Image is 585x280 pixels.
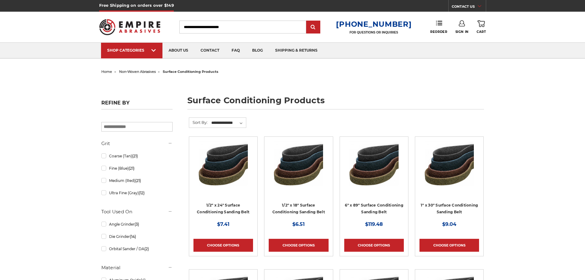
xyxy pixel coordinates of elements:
select: Sort By: [210,118,246,128]
img: Surface Conditioning Sanding Belts [274,141,323,190]
a: blog [246,43,269,58]
div: SHOP CATEGORIES [107,48,156,53]
span: $9.04 [442,221,456,227]
a: Die Grinder [101,231,173,242]
span: surface conditioning products [163,69,218,74]
a: [PHONE_NUMBER] [336,20,411,29]
img: 1"x30" Surface Conditioning Sanding Belts [425,141,474,190]
a: 6" x 89" Surface Conditioning Sanding Belt [345,203,403,215]
h5: Material [101,264,173,271]
a: 1"x30" Surface Conditioning Sanding Belts [419,141,479,201]
a: 1" x 30" Surface Conditioning Sanding Belt [421,203,478,215]
h5: Tool Used On [101,208,173,215]
a: faq [225,43,246,58]
a: Fine (Blue) [101,163,173,174]
a: CONTACT US [452,3,486,12]
span: (2) [144,246,149,251]
span: (21) [129,166,135,171]
a: about us [162,43,194,58]
span: Reorder [430,30,447,34]
a: Choose Options [419,239,479,252]
img: Surface Conditioning Sanding Belts [199,141,248,190]
img: Empire Abrasives [99,15,161,39]
a: Reorder [430,20,447,34]
span: $7.41 [217,221,229,227]
a: 1/2" x 24" Surface Conditioning Sanding Belt [197,203,249,215]
span: (21) [132,154,138,158]
a: Cart [477,20,486,34]
p: FOR QUESTIONS OR INQUIRIES [336,30,411,34]
a: Medium (Red) [101,175,173,186]
a: Choose Options [193,239,253,252]
img: 6"x89" Surface Conditioning Sanding Belts [349,141,399,190]
h5: Grit [101,140,173,147]
a: Surface Conditioning Sanding Belts [269,141,328,201]
a: Angle Grinder [101,219,173,230]
label: Sort By: [189,118,208,127]
span: $119.48 [365,221,383,227]
span: (3) [135,222,139,227]
a: Choose Options [344,239,404,252]
span: (14) [130,234,136,239]
a: non-woven abrasives [119,69,156,74]
a: 6"x89" Surface Conditioning Sanding Belts [344,141,404,201]
span: Sign In [455,30,469,34]
a: home [101,69,112,74]
a: contact [194,43,225,58]
h1: surface conditioning products [187,96,484,109]
a: Surface Conditioning Sanding Belts [193,141,253,201]
span: Cart [477,30,486,34]
a: Coarse (Tan) [101,151,173,161]
a: Choose Options [269,239,328,252]
h5: Refine by [101,100,173,109]
input: Submit [307,21,319,34]
span: (12) [139,191,145,195]
span: (21) [135,178,141,183]
a: shipping & returns [269,43,324,58]
a: Ultra Fine (Gray) [101,187,173,198]
span: $6.51 [292,221,305,227]
a: 1/2" x 18" Surface Conditioning Sanding Belt [272,203,325,215]
a: Orbital Sander / DA [101,243,173,254]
